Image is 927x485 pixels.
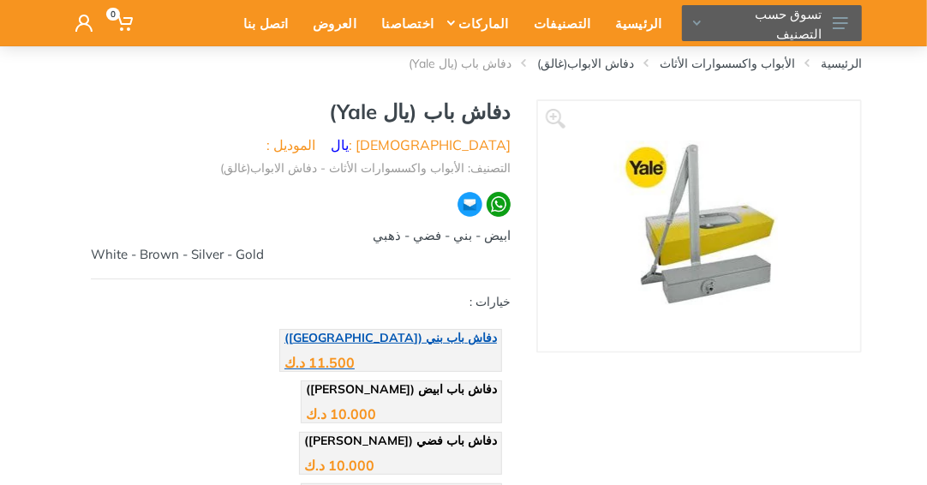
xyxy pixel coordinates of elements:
a: الأبواب واكسسوارات الأثاث [660,55,795,72]
a: يال [331,136,349,153]
li: دفاش باب (يال Yale) [383,55,511,72]
a: دفاش باب بني ([GEOGRAPHIC_DATA]) 11.500 د.ك [279,329,502,372]
div: 10.000 د.ك [306,407,376,421]
span: 0 [106,8,120,21]
img: ma.webp [457,191,483,218]
img: Royal Tools - دفاش باب (يال Yale) [613,141,785,312]
div: ابيض - بني - فضي - ذهبي [91,226,511,265]
div: 10.000 د.ك [304,458,374,472]
span: دفاش باب فضي ([PERSON_NAME]) [304,433,497,448]
button: تسوق حسب التصنيف [682,5,862,41]
a: الرئيسية [821,55,862,72]
span: دفاش باب بني ([GEOGRAPHIC_DATA]) [284,330,497,345]
span: دفاش باب ابيض ([PERSON_NAME]) [306,381,497,397]
li: الموديل : [266,135,315,155]
nav: breadcrumb [65,55,862,72]
li: التصنيف: الأبواب واكسسوارات الأثاث - دفاش الابواب(غالق) [220,159,511,177]
a: دفاش باب ابيض ([PERSON_NAME]) 10.000 د.ك [301,380,502,423]
li: [DEMOGRAPHIC_DATA] : [331,135,511,155]
div: الرئيسية [599,5,670,41]
a: دفاش الابواب(غالق) [537,55,634,72]
div: 11.500 د.ك [284,356,355,369]
div: التصنيفات [517,5,599,41]
div: اتصل بنا [226,5,296,41]
div: الماركات [441,5,516,41]
div: العروض [296,5,364,41]
a: دفاش باب فضي ([PERSON_NAME]) 10.000 د.ك [299,432,502,475]
div: اختصاصنا [364,5,441,41]
h1: دفاش باب (يال Yale) [91,99,511,124]
div: White - Brown - Silver - Gold [91,245,511,265]
img: wa.webp [487,192,511,216]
